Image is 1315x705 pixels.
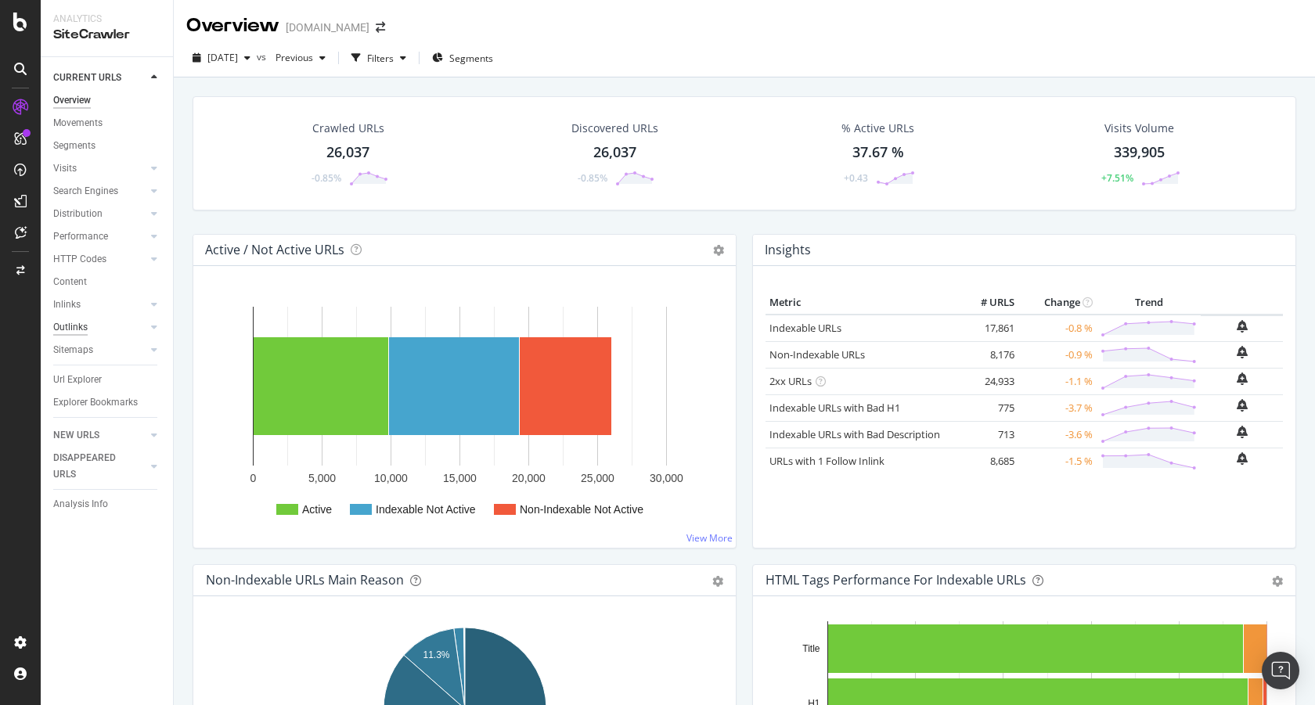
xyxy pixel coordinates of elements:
td: -0.9 % [1018,341,1097,368]
a: URLs with 1 Follow Inlink [769,454,884,468]
div: Segments [53,138,95,154]
td: 775 [956,394,1018,421]
a: Segments [53,138,162,154]
td: -0.8 % [1018,315,1097,342]
text: Indexable Not Active [376,503,476,516]
text: 10,000 [374,472,408,484]
i: Options [713,245,724,256]
div: Visits Volume [1104,120,1174,136]
text: 25,000 [581,472,614,484]
div: bell-plus [1237,399,1248,412]
a: Indexable URLs with Bad H1 [769,401,900,415]
text: 30,000 [650,472,683,484]
div: bell-plus [1237,346,1248,358]
span: Segments [449,52,493,65]
button: Segments [426,45,499,70]
div: Distribution [53,206,103,222]
div: bell-plus [1237,320,1248,333]
td: -3.6 % [1018,421,1097,448]
h4: Active / Not Active URLs [205,239,344,261]
div: [DOMAIN_NAME] [286,20,369,35]
div: DISAPPEARED URLS [53,450,132,483]
th: Trend [1097,291,1201,315]
a: Url Explorer [53,372,162,388]
div: Overview [186,13,279,39]
div: Url Explorer [53,372,102,388]
a: Overview [53,92,162,109]
button: Previous [269,45,332,70]
div: Inlinks [53,297,81,313]
text: Non-Indexable Not Active [520,503,643,516]
text: 0 [250,472,257,484]
td: 8,176 [956,341,1018,368]
div: arrow-right-arrow-left [376,22,385,33]
span: Previous [269,51,313,64]
a: Distribution [53,206,146,222]
div: SiteCrawler [53,26,160,44]
a: Indexable URLs with Bad Description [769,427,940,441]
td: -1.5 % [1018,448,1097,474]
a: Visits [53,160,146,177]
th: Metric [766,291,956,315]
a: Explorer Bookmarks [53,394,162,411]
a: Search Engines [53,183,146,200]
a: Indexable URLs [769,321,841,335]
a: View More [686,531,733,545]
div: 26,037 [326,142,369,163]
button: Filters [345,45,413,70]
div: Explorer Bookmarks [53,394,138,411]
th: Change [1018,291,1097,315]
th: # URLS [956,291,1018,315]
a: Analysis Info [53,496,162,513]
div: Analysis Info [53,496,108,513]
td: -3.7 % [1018,394,1097,421]
button: [DATE] [186,45,257,70]
a: Content [53,274,162,290]
a: Performance [53,228,146,245]
td: 713 [956,421,1018,448]
div: A chart. [206,291,723,535]
div: +0.43 [844,171,868,185]
div: Analytics [53,13,160,26]
td: -1.1 % [1018,368,1097,394]
div: Crawled URLs [312,120,384,136]
div: gear [1272,576,1283,587]
a: NEW URLS [53,427,146,444]
a: 2xx URLs [769,374,812,388]
div: bell-plus [1237,426,1248,438]
td: 24,933 [956,368,1018,394]
div: Overview [53,92,91,109]
div: Outlinks [53,319,88,336]
div: 339,905 [1114,142,1165,163]
div: +7.51% [1101,171,1133,185]
a: Movements [53,115,162,131]
div: -0.85% [312,171,341,185]
text: 5,000 [308,472,336,484]
span: vs [257,50,269,63]
td: 17,861 [956,315,1018,342]
a: Sitemaps [53,342,146,358]
div: Discovered URLs [571,120,658,136]
div: Filters [367,52,394,65]
span: 2025 Sep. 28th [207,51,238,64]
td: 8,685 [956,448,1018,474]
div: 37.67 % [852,142,904,163]
div: Open Intercom Messenger [1262,652,1299,689]
div: gear [712,576,723,587]
div: HTTP Codes [53,251,106,268]
div: Content [53,274,87,290]
div: % Active URLs [841,120,914,136]
text: 11.3% [423,649,450,660]
a: Non-Indexable URLs [769,347,865,361]
div: Non-Indexable URLs Main Reason [206,572,404,588]
div: Visits [53,160,77,177]
a: CURRENT URLS [53,70,146,86]
div: Performance [53,228,108,245]
a: Outlinks [53,319,146,336]
div: bell-plus [1237,452,1248,465]
a: HTTP Codes [53,251,146,268]
a: DISAPPEARED URLS [53,450,146,483]
div: HTML Tags Performance for Indexable URLs [766,572,1026,588]
div: Sitemaps [53,342,93,358]
div: -0.85% [578,171,607,185]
